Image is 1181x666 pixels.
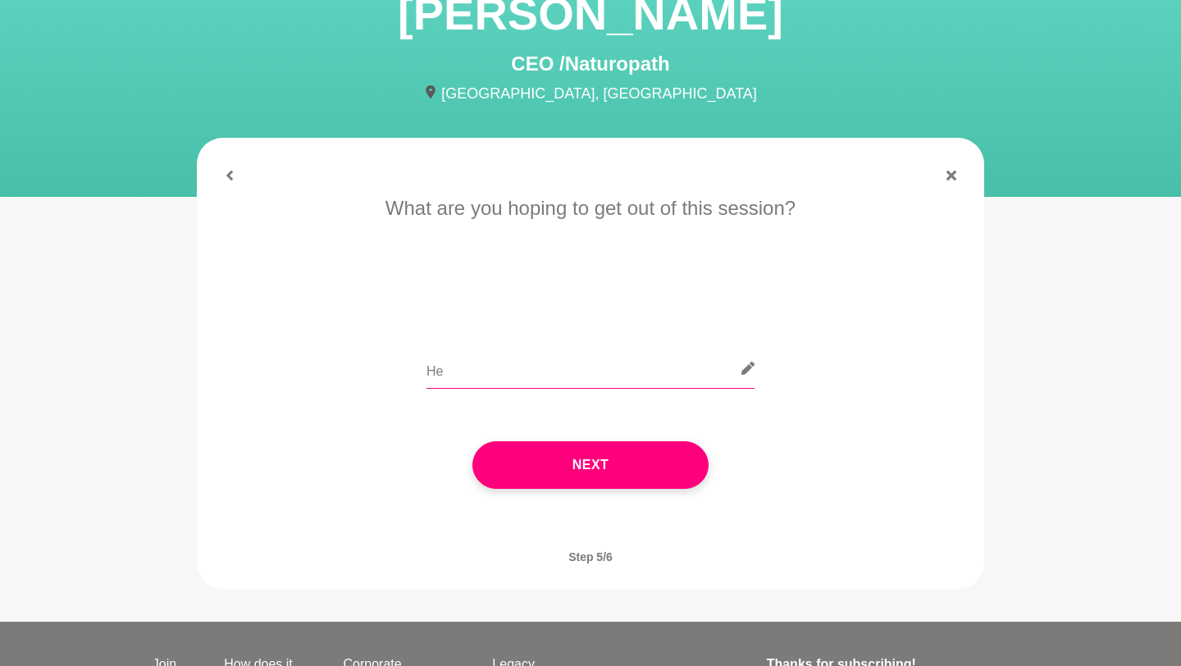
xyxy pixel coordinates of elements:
p: What are you hoping to get out of this session? [220,194,961,223]
button: Next [472,441,709,489]
input: Be as detailed as possible! :) [426,349,755,389]
h4: CEO /Naturopath [197,52,984,76]
p: [GEOGRAPHIC_DATA], [GEOGRAPHIC_DATA] [197,83,984,105]
span: Step 5/6 [549,531,632,582]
